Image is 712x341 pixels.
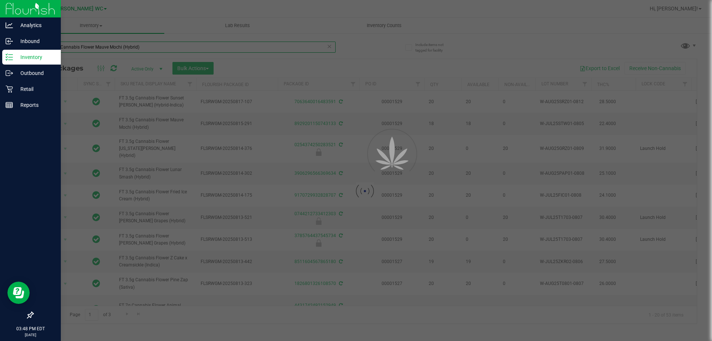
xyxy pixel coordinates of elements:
p: Outbound [13,69,57,78]
inline-svg: Retail [6,85,13,93]
p: Retail [13,85,57,94]
inline-svg: Analytics [6,22,13,29]
p: Inbound [13,37,57,46]
inline-svg: Outbound [6,69,13,77]
inline-svg: Inventory [6,53,13,61]
iframe: Resource center [7,282,30,304]
p: 03:48 PM EDT [3,325,57,332]
p: Inventory [13,53,57,62]
inline-svg: Inbound [6,37,13,45]
p: Reports [13,101,57,109]
p: Analytics [13,21,57,30]
p: [DATE] [3,332,57,338]
inline-svg: Reports [6,101,13,109]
